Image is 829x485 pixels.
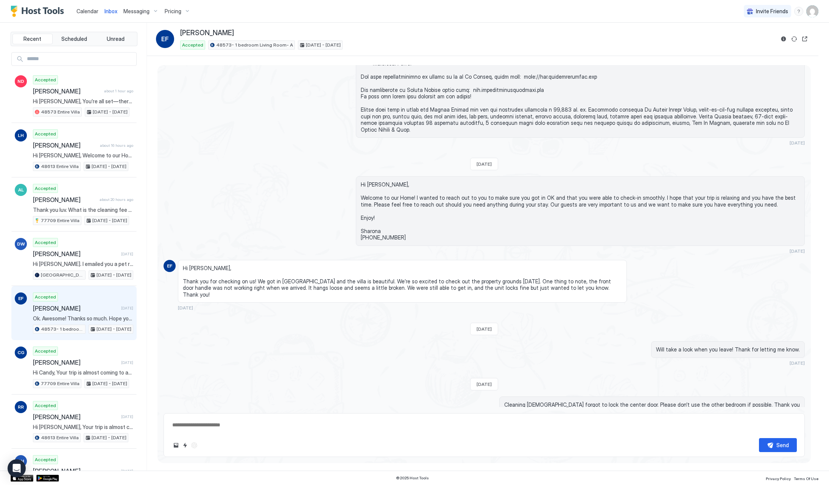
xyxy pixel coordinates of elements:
[35,239,56,246] span: Accepted
[779,34,788,44] button: Reservation information
[33,87,101,95] span: [PERSON_NAME]
[17,241,25,247] span: DW
[180,29,234,37] span: [PERSON_NAME]
[33,413,118,421] span: [PERSON_NAME]
[41,380,79,387] span: 77709 Entire Villa
[107,36,125,42] span: Unread
[477,161,492,167] span: [DATE]
[790,360,805,366] span: [DATE]
[61,36,87,42] span: Scheduled
[306,42,341,48] span: [DATE] - [DATE]
[171,441,181,450] button: Upload image
[24,53,136,65] input: Input Field
[790,34,799,44] button: Sync reservation
[790,248,805,254] span: [DATE]
[33,196,97,204] span: [PERSON_NAME]
[794,476,818,481] span: Terms Of Use
[35,402,56,409] span: Accepted
[33,261,133,267] span: Hi [PERSON_NAME]. I emailed you a pet rental agreement. When you get a chance, please sign and se...
[76,7,98,15] a: Calendar
[41,326,84,333] span: 48573- 1 bedroom Living Room- A
[104,89,133,93] span: about 1 hour ago
[100,143,133,148] span: about 16 hours ago
[33,305,118,312] span: [PERSON_NAME]
[97,272,131,278] span: [DATE] - [DATE]
[41,109,80,115] span: 48573 Entire Villa
[104,7,117,15] a: Inbox
[477,381,492,387] span: [DATE]
[41,217,79,224] span: 77709 Entire Villa
[18,187,24,193] span: AL
[167,263,172,269] span: EF
[11,32,137,46] div: tab-group
[92,434,126,441] span: [DATE] - [DATE]
[97,326,131,333] span: [DATE] - [DATE]
[33,141,97,149] span: [PERSON_NAME]
[121,360,133,365] span: [DATE]
[161,34,169,44] span: EF
[33,424,133,431] span: Hi [PERSON_NAME], Your trip is almost coming to an end. We are sorry to have you leave, but we wo...
[92,380,127,387] span: [DATE] - [DATE]
[33,359,118,366] span: [PERSON_NAME]
[33,207,133,213] span: Thank you luv. What is the cleaning fee so I can send it now and can I stay to 24th? Xxoo *Sent f...
[182,42,203,48] span: Accepted
[18,295,23,302] span: EF
[361,181,800,241] span: Hi [PERSON_NAME], Welcome to our Home! I wanted to reach out to you to make sure you got in OK an...
[35,76,56,83] span: Accepted
[33,152,133,159] span: Hi [PERSON_NAME], Welcome to our Home! I wanted to reach out to you to make sure you got in OK an...
[17,78,24,85] span: ND
[8,459,26,477] div: Open Intercom Messenger
[35,348,56,354] span: Accepted
[123,8,150,15] span: Messaging
[800,34,809,44] button: Open reservation
[76,8,98,14] span: Calendar
[216,42,293,48] span: 48573- 1 bedroom Living Room- A
[35,456,56,463] span: Accepted
[18,132,24,139] span: LH
[12,34,53,44] button: Recent
[17,349,25,356] span: CG
[92,217,127,224] span: [DATE] - [DATE]
[477,326,492,332] span: [DATE]
[165,8,181,15] span: Pricing
[33,98,133,105] span: Hi [PERSON_NAME], You’re all set—there are no additional fees. Parking is included as well. The m...
[11,6,67,17] a: Host Tools Logo
[92,163,126,170] span: [DATE] - [DATE]
[93,109,128,115] span: [DATE] - [DATE]
[23,36,41,42] span: Recent
[36,475,59,482] a: Google Play Store
[35,294,56,300] span: Accepted
[766,476,791,481] span: Privacy Policy
[181,441,190,450] button: Quick reply
[41,272,84,278] span: [GEOGRAPHIC_DATA][PERSON_NAME], [GEOGRAPHIC_DATA],[GEOGRAPHIC_DATA], Fire pit #37
[18,458,24,465] span: BH
[95,34,136,44] button: Unread
[33,315,133,322] span: Ok. Awesome! Thanks so much. Hope you are enjoying your stay.
[121,306,133,311] span: [DATE]
[759,438,797,452] button: Send
[54,34,94,44] button: Scheduled
[656,346,800,353] span: Will take a look when you leave! Thank for letting me know.
[41,163,79,170] span: 48613 Entire Villa
[35,131,56,137] span: Accepted
[121,469,133,474] span: [DATE]
[766,474,791,482] a: Privacy Policy
[121,252,133,256] span: [DATE]
[100,197,133,202] span: about 20 hours ago
[121,414,133,419] span: [DATE]
[790,140,805,146] span: [DATE]
[794,7,803,16] div: menu
[776,441,789,449] div: Send
[396,476,429,480] span: © 2025 Host Tools
[504,401,800,408] span: Cleaning [DEMOGRAPHIC_DATA] forgot to lock the center door. Please don’t use the other bedroom if...
[178,305,193,311] span: [DATE]
[18,404,24,410] span: RR
[35,185,56,192] span: Accepted
[11,475,33,482] a: App Store
[41,434,79,441] span: 48613 Entire Villa
[104,8,117,14] span: Inbox
[33,467,118,475] span: [PERSON_NAME]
